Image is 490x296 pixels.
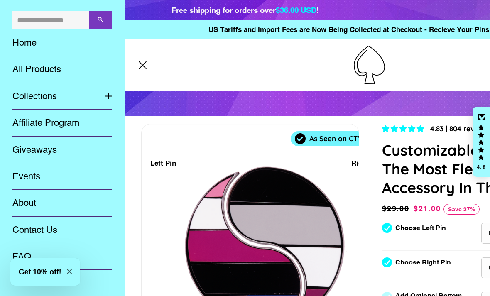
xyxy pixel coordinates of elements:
[171,4,319,16] div: Free shipping for orders over !
[476,164,486,170] div: 4.8
[395,224,446,232] label: Choose Left Pin
[6,56,118,83] a: All Products
[473,107,490,177] div: Click to open Judge.me floating reviews tab
[6,137,118,163] a: Giveaways
[430,124,489,133] span: 4.83 | 804 reviews
[6,190,118,216] a: About
[414,204,441,213] span: $21.00
[354,46,385,84] img: Pin-Ace
[6,163,118,190] a: Events
[6,243,118,270] a: FAQ
[443,204,480,215] span: Save 27%
[6,217,118,243] a: Contact Us
[276,5,316,15] span: $36.00 USD
[12,11,89,29] input: Search our store
[382,125,426,133] span: 4.83 stars
[6,274,118,290] a: Log In
[6,110,118,136] a: Affiliate Program
[6,83,99,110] a: Collections
[382,203,412,215] span: $29.00
[395,259,451,266] label: Choose Right Pin
[6,29,118,56] a: Home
